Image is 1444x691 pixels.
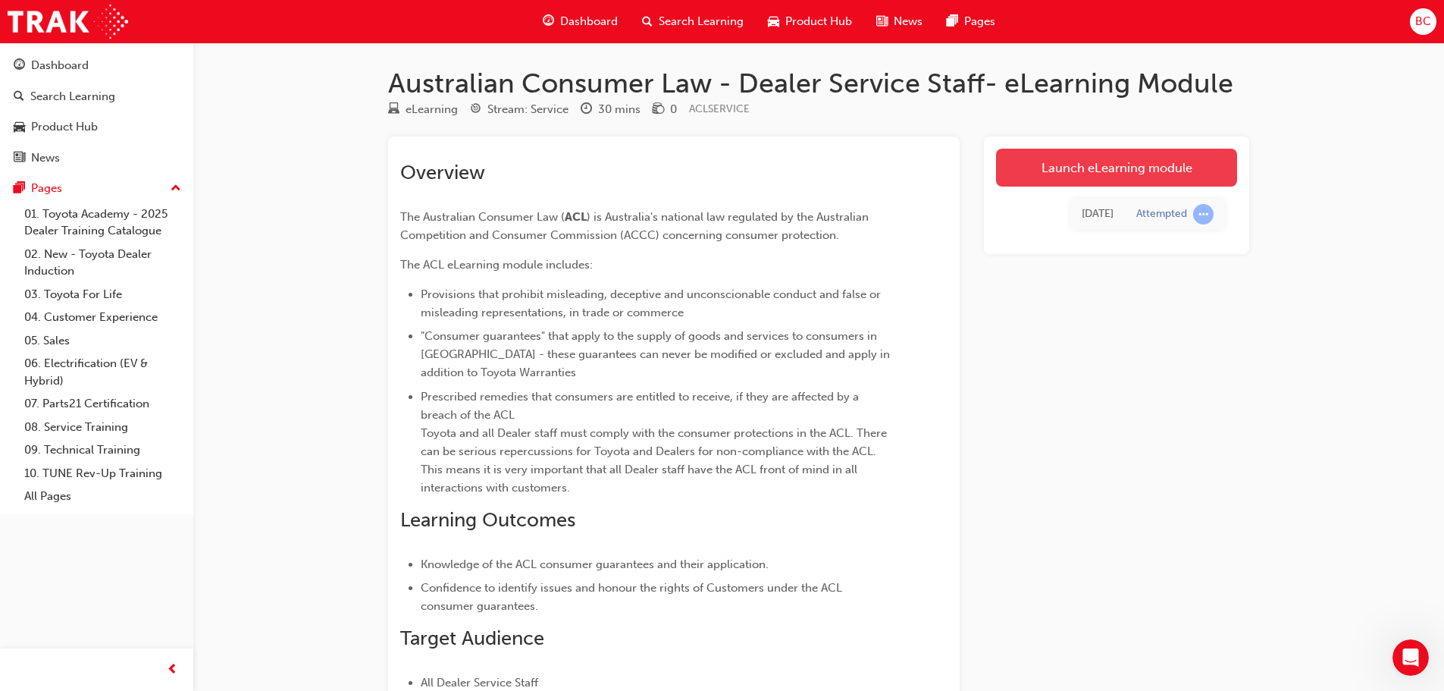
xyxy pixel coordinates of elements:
[400,161,485,184] span: Overview
[400,508,575,532] span: Learning Outcomes
[581,100,641,119] div: Duration
[388,103,399,117] span: learningResourceType_ELEARNING-icon
[388,67,1249,100] h1: Australian Consumer Law - Dealer Service Staff- eLearning Module
[935,6,1007,37] a: pages-iconPages
[598,101,641,118] div: 30 mins
[6,144,187,172] a: News
[18,416,187,439] a: 08. Service Training
[18,306,187,329] a: 04. Customer Experience
[894,13,922,30] span: News
[421,558,769,571] span: Knowledge of the ACL consumer guarantees and their application.
[768,12,779,31] span: car-icon
[18,485,187,508] a: All Pages
[421,287,884,319] span: Provisions that prohibit misleading, deceptive and unconscionable conduct and false or misleading...
[6,83,187,111] a: Search Learning
[31,57,89,74] div: Dashboard
[400,627,544,650] span: Target Audience
[18,392,187,416] a: 07. Parts21 Certification
[18,329,187,353] a: 05. Sales
[6,49,187,174] button: DashboardSearch LearningProduct HubNews
[653,100,677,119] div: Price
[18,438,187,462] a: 09. Technical Training
[400,210,872,242] span: ) is Australia's national law regulated by the Australian Competition and Consumer Commission (AC...
[400,210,565,224] span: The Australian Consumer Law (
[756,6,864,37] a: car-iconProduct Hub
[1193,204,1214,225] span: learningRecordVerb_ATTEMPT-icon
[18,352,187,392] a: 06. Electrification (EV & Hybrid)
[470,100,569,119] div: Stream
[581,103,592,117] span: clock-icon
[421,329,893,379] span: "Consumer guarantees" that apply to the supply of goods and services to consumers in [GEOGRAPHIC_...
[1415,13,1431,30] span: BC
[1082,206,1114,223] div: Mon Aug 04 2025 14:51:00 GMT+1000 (Australian Eastern Standard Time)
[421,581,845,613] span: Confidence to identify issues and honour the rights of Customers under the ACL consumer guarantees.
[14,182,25,196] span: pages-icon
[18,283,187,306] a: 03. Toyota For Life
[14,90,24,104] span: search-icon
[876,12,888,31] span: news-icon
[689,102,750,115] span: Learning resource code
[31,180,62,197] div: Pages
[6,52,187,80] a: Dashboard
[543,12,554,31] span: guage-icon
[30,88,115,105] div: Search Learning
[864,6,935,37] a: news-iconNews
[31,118,98,136] div: Product Hub
[14,59,25,73] span: guage-icon
[565,210,587,224] span: ACL
[947,12,958,31] span: pages-icon
[560,13,618,30] span: Dashboard
[653,103,664,117] span: money-icon
[630,6,756,37] a: search-iconSearch Learning
[400,258,593,272] span: The ACL eLearning module includes:
[1410,8,1436,35] button: BC
[14,121,25,134] span: car-icon
[31,149,60,167] div: News
[470,103,481,117] span: target-icon
[6,174,187,203] button: Pages
[18,203,187,243] a: 01. Toyota Academy - 2025 Dealer Training Catalogue
[785,13,852,30] span: Product Hub
[1392,639,1429,676] iframe: Intercom live chat
[6,113,187,141] a: Product Hub
[406,101,458,118] div: eLearning
[18,462,187,485] a: 10. TUNE Rev-Up Training
[659,13,744,30] span: Search Learning
[14,152,25,165] span: news-icon
[487,101,569,118] div: Stream: Service
[670,101,677,118] div: 0
[171,179,181,199] span: up-icon
[167,661,178,680] span: prev-icon
[388,100,458,119] div: Type
[642,12,653,31] span: search-icon
[421,390,890,495] span: Prescribed remedies that consumers are entitled to receive, if they are affected by a breach of t...
[1136,207,1187,221] div: Attempted
[531,6,630,37] a: guage-iconDashboard
[964,13,995,30] span: Pages
[8,5,128,39] img: Trak
[421,676,538,689] span: All Dealer Service Staff
[996,149,1237,187] a: Launch eLearning module
[18,243,187,283] a: 02. New - Toyota Dealer Induction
